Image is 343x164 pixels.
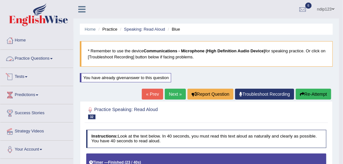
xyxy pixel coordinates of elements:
[142,89,163,100] a: « Prev
[0,104,73,120] a: Success Stories
[0,68,73,84] a: Tests
[86,106,235,119] h2: Practice Speaking: Read Aloud
[166,26,180,32] li: Blue
[187,89,233,100] button: Report Question
[144,48,265,53] b: Communications - Microphone (High Definition Audio Device)
[91,134,118,138] b: Instructions:
[0,123,73,138] a: Strategy Videos
[165,89,186,100] a: Next »
[86,130,327,148] h4: Look at the text below. In 40 seconds, you must read this text aloud as naturally and clearly as ...
[0,86,73,102] a: Predictions
[296,89,331,100] button: Re-Attempt
[124,27,165,32] a: Speaking: Read Aloud
[85,27,96,32] a: Home
[0,50,73,66] a: Practice Questions
[97,26,117,32] li: Practice
[0,32,73,48] a: Home
[305,3,312,9] span: 6
[235,89,294,100] a: Troubleshoot Recording
[80,73,171,82] div: You have already given answer to this question
[88,115,95,119] span: 32
[0,141,73,157] a: Your Account
[80,41,333,67] blockquote: * Remember to use the device for speaking practice. Or click on [Troubleshoot Recording] button b...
